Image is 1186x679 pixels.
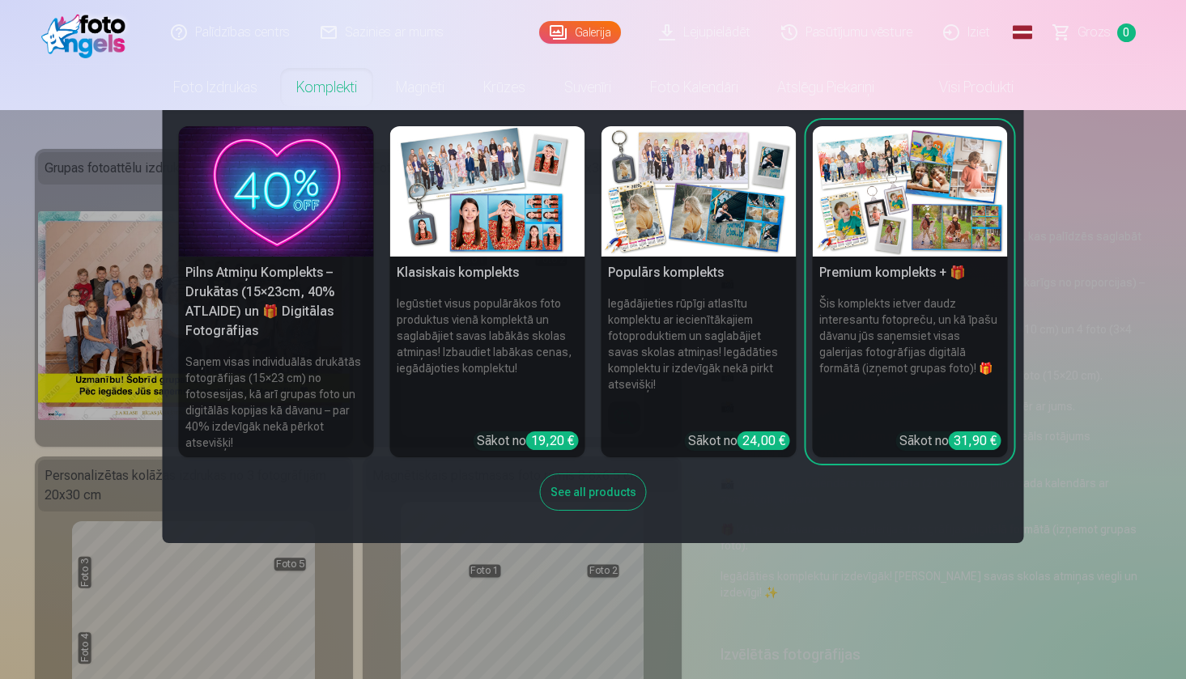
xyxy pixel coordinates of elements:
[602,289,797,425] h6: Iegādājieties rūpīgi atlasītu komplektu ar iecienītākajiem fotoproduktiem un saglabājiet savas sk...
[1078,23,1111,42] span: Grozs
[179,126,374,457] a: Pilns Atmiņu Komplekts – Drukātas (15×23cm, 40% ATLAIDE) un 🎁 Digitālas Fotogrāfijas Pilns Atmiņu...
[813,126,1008,457] a: Premium komplekts + 🎁 Premium komplekts + 🎁Šis komplekts ietver daudz interesantu fotopreču, un k...
[41,6,134,58] img: /fa1
[602,257,797,289] h5: Populārs komplekts
[390,126,585,257] img: Klasiskais komplekts
[758,65,894,110] a: Atslēgu piekariņi
[949,431,1001,450] div: 31,90 €
[540,482,647,499] a: See all products
[376,65,464,110] a: Magnēti
[179,257,374,347] h5: Pilns Atmiņu Komplekts – Drukātas (15×23cm, 40% ATLAIDE) un 🎁 Digitālas Fotogrāfijas
[464,65,545,110] a: Krūzes
[179,347,374,457] h6: Saņem visas individuālās drukātās fotogrāfijas (15×23 cm) no fotosesijas, kā arī grupas foto un d...
[539,21,621,44] a: Galerija
[1117,23,1136,42] span: 0
[390,289,585,425] h6: Iegūstiet visus populārākos foto produktus vienā komplektā un saglabājiet savas labākās skolas at...
[390,126,585,457] a: Klasiskais komplektsKlasiskais komplektsIegūstiet visus populārākos foto produktus vienā komplekt...
[277,65,376,110] a: Komplekti
[631,65,758,110] a: Foto kalendāri
[154,65,277,110] a: Foto izdrukas
[179,126,374,257] img: Pilns Atmiņu Komplekts – Drukātas (15×23cm, 40% ATLAIDE) un 🎁 Digitālas Fotogrāfijas
[540,473,647,511] div: See all products
[545,65,631,110] a: Suvenīri
[899,431,1001,451] div: Sākot no
[526,431,579,450] div: 19,20 €
[688,431,790,451] div: Sākot no
[813,126,1008,257] img: Premium komplekts + 🎁
[390,257,585,289] h5: Klasiskais komplekts
[477,431,579,451] div: Sākot no
[602,126,797,257] img: Populārs komplekts
[813,257,1008,289] h5: Premium komplekts + 🎁
[813,289,1008,425] h6: Šis komplekts ietver daudz interesantu fotopreču, un kā īpašu dāvanu jūs saņemsiet visas galerija...
[738,431,790,450] div: 24,00 €
[602,126,797,457] a: Populārs komplektsPopulārs komplektsIegādājieties rūpīgi atlasītu komplektu ar iecienītākajiem fo...
[894,65,1033,110] a: Visi produkti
